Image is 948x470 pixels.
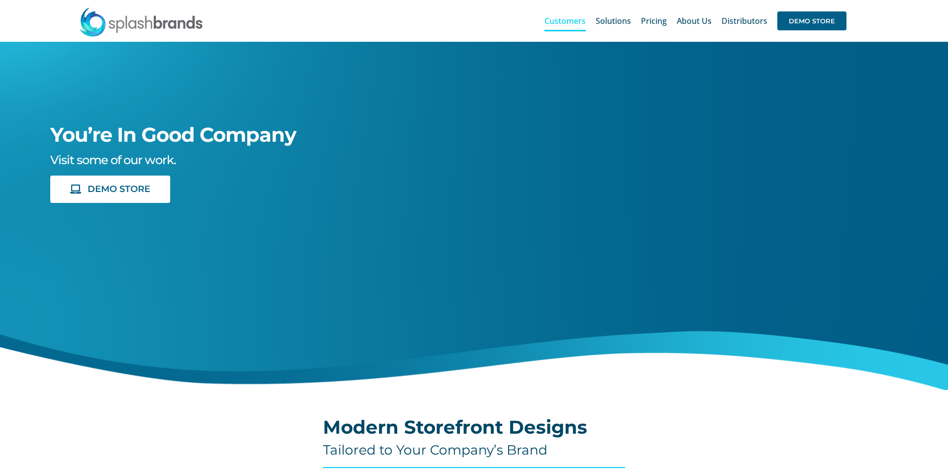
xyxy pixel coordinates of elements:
[628,202,715,213] a: sng-1C
[463,86,550,124] img: Piper Pilot Ship
[792,87,879,124] img: I Am Second Store
[722,17,767,25] span: Distributors
[544,5,846,37] nav: Main Menu
[777,5,846,37] a: DEMO STORE
[544,17,586,25] span: Customers
[792,144,879,155] a: enhabit-stacked-white
[88,184,150,194] span: DEMO STORE
[50,153,176,167] span: Visit some of our work.
[641,17,667,25] span: Pricing
[460,212,554,223] a: livestrong-5E-website
[628,147,715,182] img: Carrier Brand Store
[463,85,550,95] a: piper-White
[323,417,625,437] h2: Modern Storefront Designs
[544,5,586,37] a: Customers
[630,95,712,106] a: arrow-white
[641,5,667,37] a: Pricing
[50,176,171,203] a: DEMO STORE
[792,86,879,96] a: enhabit-stacked-white
[628,145,715,156] a: carrier-1B
[628,204,715,233] img: Salad And Go Store
[323,442,625,458] h4: Tailored to Your Company’s Brand
[596,17,631,25] span: Solutions
[792,210,879,221] a: revlon-flat-white
[722,5,767,37] a: Distributors
[777,11,846,30] span: DEMO STORE
[677,17,712,25] span: About Us
[460,213,554,224] img: Livestrong Store
[50,122,296,147] span: You’re In Good Company
[630,96,712,114] img: Arrow Store
[457,144,557,185] img: aviagen-1C
[792,145,879,182] img: Enhabit Gear Store
[79,7,204,37] img: SplashBrands.com Logo
[792,211,879,225] img: Revlon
